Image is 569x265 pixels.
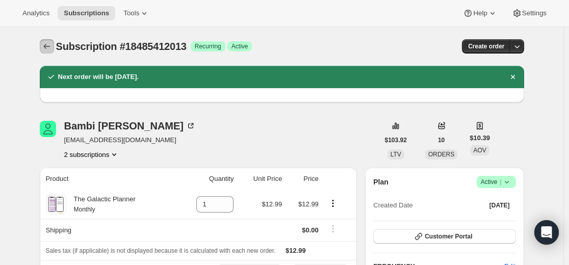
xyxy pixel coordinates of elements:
span: AOV [473,147,486,154]
button: Customer Portal [373,229,515,244]
button: Help [457,6,503,20]
span: $103.92 [385,136,407,144]
small: Monthly [74,206,95,213]
span: Help [473,9,487,17]
span: [EMAIL_ADDRESS][DOMAIN_NAME] [64,135,196,145]
th: Shipping [40,219,177,241]
button: Shipping actions [325,223,341,234]
th: Unit Price [237,168,285,190]
span: Active [481,177,512,187]
button: Subscriptions [58,6,115,20]
span: $12.99 [262,200,282,208]
button: Settings [506,6,553,20]
button: 10 [432,133,451,147]
span: $0.00 [302,226,319,234]
button: Tools [117,6,156,20]
button: $103.92 [379,133,413,147]
span: Subscription #18485412013 [56,41,187,52]
span: Active [231,42,248,50]
div: Bambi [PERSON_NAME] [64,121,196,131]
div: Open Intercom Messenger [534,220,559,245]
button: Subscriptions [40,39,54,54]
span: Analytics [22,9,49,17]
span: 10 [438,136,445,144]
button: Dismiss notification [506,70,520,84]
h2: Plan [373,177,389,187]
span: Bambi Norris [40,121,56,137]
button: [DATE] [483,198,516,213]
span: Subscriptions [64,9,109,17]
span: $10.39 [470,133,490,143]
button: Product actions [64,149,120,160]
th: Product [40,168,177,190]
span: [DATE] [489,201,510,209]
span: | [500,178,501,186]
div: The Galactic Planner [66,194,136,215]
span: Recurring [195,42,221,50]
th: Price [285,168,322,190]
span: $12.99 [298,200,319,208]
span: $12.99 [286,247,306,254]
button: Analytics [16,6,56,20]
span: Sales tax (if applicable) is not displayed because it is calculated with each new order. [46,247,276,254]
button: Create order [462,39,510,54]
span: Settings [522,9,547,17]
img: product img [47,194,65,215]
span: LTV [391,151,401,158]
h2: Next order will be [DATE]. [58,72,139,82]
span: Customer Portal [425,232,472,241]
span: Create order [468,42,504,50]
th: Quantity [177,168,237,190]
button: Product actions [325,198,341,209]
span: Tools [123,9,139,17]
span: ORDERS [428,151,454,158]
span: Created Date [373,200,412,210]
